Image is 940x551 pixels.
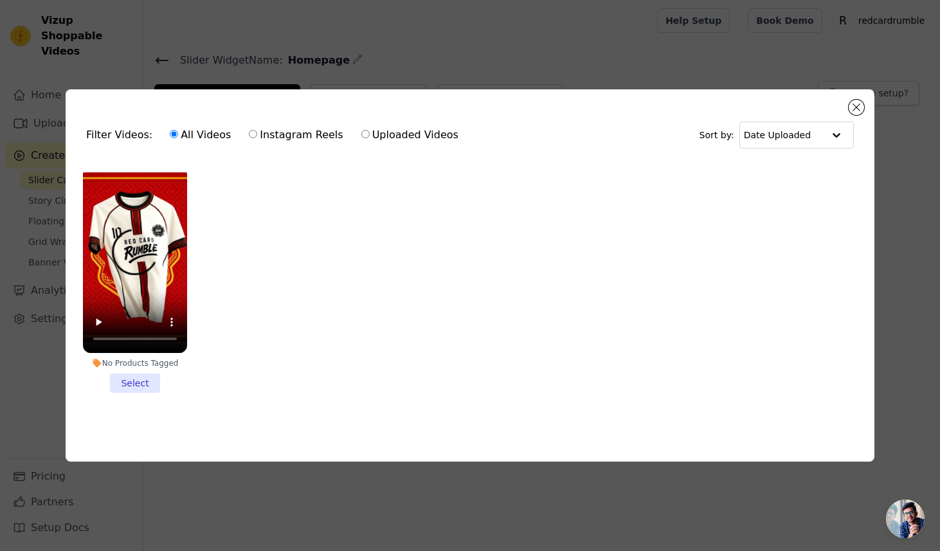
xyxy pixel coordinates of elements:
div: Open chat [886,500,925,538]
div: Sort by: [700,122,854,149]
label: All Videos [169,127,231,143]
label: Instagram Reels [248,127,343,143]
div: No Products Tagged [83,358,187,368]
div: Filter Videos: [86,120,465,150]
button: Close modal [849,100,864,115]
label: Uploaded Videos [361,127,459,143]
